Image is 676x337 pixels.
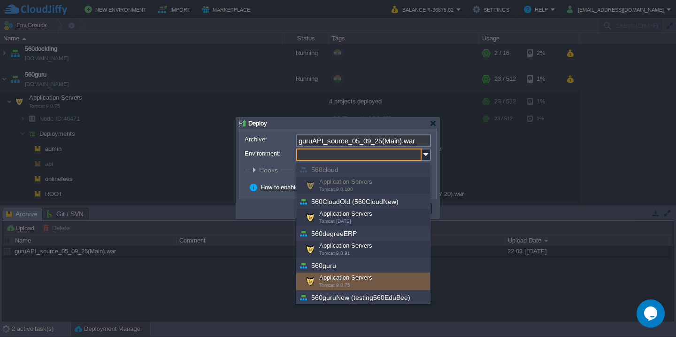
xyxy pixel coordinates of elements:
div: Application Servers [296,177,430,195]
div: Application Servers [296,241,430,259]
div: 560guru [296,259,430,273]
div: Application Servers [296,209,430,227]
span: Deploy [248,120,267,127]
label: Archive: [245,134,295,144]
div: 560cloud [296,163,430,177]
span: Tomcat 9.0.75 [319,282,350,288]
a: How to enable zero-downtime deployment [261,184,373,191]
div: 560CloudOld (560CloudNew) [296,195,430,209]
span: Hooks [259,166,280,174]
span: Tomcat [DATE] [319,219,351,224]
div: 560degreeERP [296,227,430,241]
label: Environment: [245,149,295,158]
iframe: chat widget [637,299,667,328]
span: Tomcat 9.0.91 [319,251,350,256]
span: Tomcat 9.0.100 [319,187,353,192]
div: Application Servers [296,273,430,290]
div: 560guruNew (testing560EduBee) [296,290,430,305]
